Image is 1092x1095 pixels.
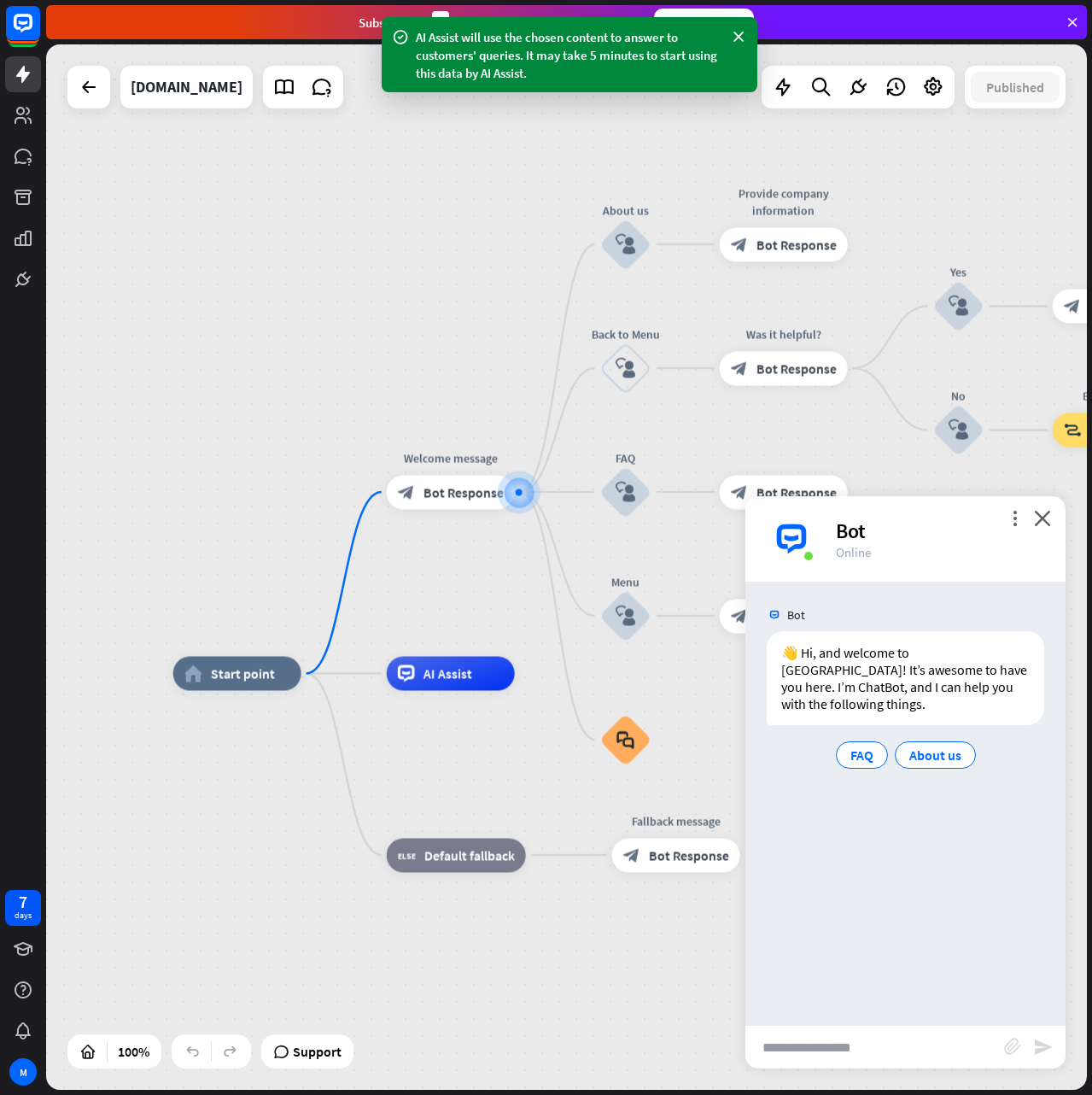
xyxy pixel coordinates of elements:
div: Online [836,544,1045,560]
div: 100% [113,1038,155,1065]
span: Support [293,1038,342,1065]
span: Default fallback [424,846,515,864]
i: block_attachment [1004,1038,1021,1055]
div: Fallback message [599,812,753,829]
div: hkbu.edu.hk [131,66,242,108]
i: home_2 [184,665,202,682]
div: About us [575,202,677,219]
div: 👋 Hi, and welcome to [GEOGRAPHIC_DATA]! It’s awesome to have you here. I’m ChatBot, and I can hel... [767,631,1044,725]
i: send [1033,1037,1054,1057]
i: block_user_input [949,296,969,316]
div: Bot [836,518,1045,544]
div: 3 [432,11,449,34]
i: more_vert [1007,510,1023,526]
i: block_user_input [616,358,636,378]
i: block_bot_response [623,846,640,864]
div: days [15,910,32,922]
i: block_bot_response [731,607,748,624]
div: Menu [575,573,677,590]
div: Show Menu [707,573,861,590]
span: Bot Response [756,236,837,253]
span: Start point [211,665,275,682]
i: block_user_input [616,482,636,502]
span: About us [909,747,961,764]
i: block_user_input [616,606,636,626]
span: Bot Response [756,483,837,501]
span: Bot Response [756,360,837,377]
i: block_bot_response [731,360,748,377]
span: Bot Response [423,483,504,501]
i: block_bot_response [398,483,415,501]
i: block_user_input [949,419,969,440]
button: Open LiveChat chat widget [14,7,65,58]
i: block_bot_response [731,236,748,253]
a: 7 days [5,890,41,926]
div: Subscribe in days to get your first month for $1 [359,11,640,34]
div: 7 [19,894,27,910]
i: block_faq [616,730,634,749]
div: M [9,1058,37,1086]
span: Bot [787,607,805,623]
i: block_goto [1064,421,1082,438]
span: Bot Response [649,846,729,864]
div: Back to Menu [575,325,677,343]
i: close [1034,510,1051,526]
div: AI Assist will use the chosen content to answer to customers' queries. It may take 5 minutes to s... [416,28,723,82]
i: block_fallback [398,846,416,864]
button: Published [971,72,1060,102]
div: Subscribe now [654,9,754,36]
span: AI Assist [423,665,472,682]
i: block_bot_response [731,483,748,501]
div: Provide company information [707,184,861,219]
div: No [908,387,1010,404]
i: block_user_input [616,234,636,255]
div: FAQ [575,449,677,466]
i: block_bot_response [1064,297,1081,314]
div: Yes [908,263,1010,280]
div: Welcome message [374,449,528,466]
span: FAQ [850,747,873,764]
div: Was it helpful? [707,325,861,343]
